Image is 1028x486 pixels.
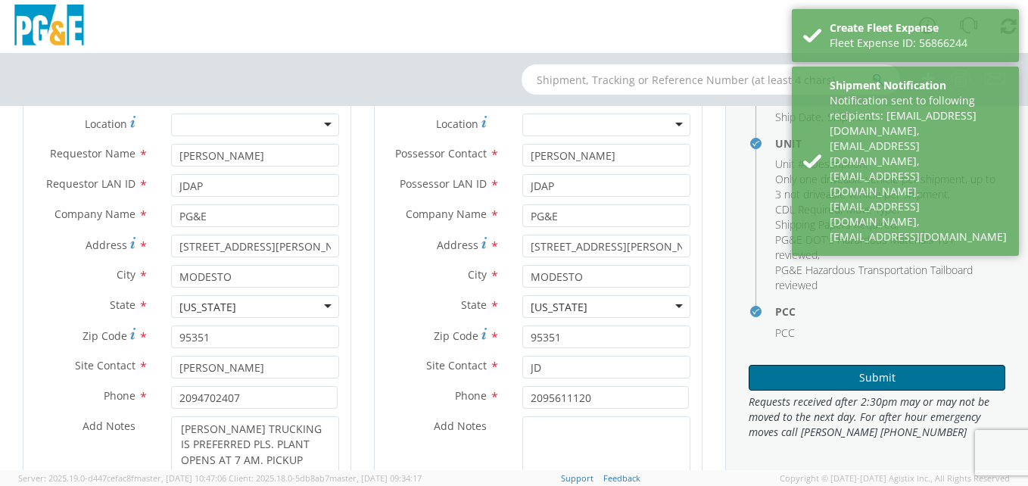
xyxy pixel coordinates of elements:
span: Address [86,238,127,252]
span: Zip Code [434,329,478,343]
span: Zip Code [83,329,127,343]
h4: PCC [775,306,1005,317]
span: Site Contact [426,358,487,372]
span: State [461,298,487,312]
a: Feedback [603,472,640,484]
li: , [775,172,1002,202]
span: Add Notes [434,419,487,433]
span: Phone [455,388,487,403]
li: , [775,110,824,125]
span: City [117,267,136,282]
div: Create Fleet Expense [830,20,1008,36]
span: State [110,298,136,312]
li: , [775,232,1002,263]
li: , [775,217,899,232]
span: Location [436,117,478,131]
span: master, [DATE] 09:34:17 [329,472,422,484]
span: Site Contact [75,358,136,372]
div: Notification sent to following recipients: [EMAIL_ADDRESS][DOMAIN_NAME],[EMAIL_ADDRESS][DOMAIN_NA... [830,93,1008,245]
li: , [775,202,843,217]
button: Submit [749,365,1005,391]
span: Only one driveable vehicle per shipment, up to 3 not driveable vehicle per shipment [775,172,995,201]
span: Requestor LAN ID [46,176,136,191]
img: pge-logo-06675f144f4cfa6a6814.png [11,5,87,49]
div: [US_STATE] [531,300,587,315]
span: Add Notes [83,419,136,433]
span: Company Name [406,207,487,221]
span: Shipping Papers Required [775,217,896,232]
span: Address [437,238,478,252]
span: Unit # [775,157,805,171]
span: PG&E DOT's Hazardous Materials 101 reviewed [775,232,955,262]
span: CDL Required [775,202,840,217]
span: Copyright © [DATE]-[DATE] Agistix Inc., All Rights Reserved [780,472,1010,484]
span: PG&E Hazardous Transportation Tailboard reviewed [775,263,973,292]
span: PCC [775,326,795,340]
span: Possessor Contact [395,146,487,160]
span: Ship Date [775,110,821,124]
span: City [468,267,487,282]
li: , [775,157,807,172]
span: Possessor LAN ID [400,176,487,191]
span: Company Name [55,207,136,221]
div: [US_STATE] [179,300,236,315]
a: Support [561,472,593,484]
div: Shipment Notification [830,78,1008,93]
span: Requests received after 2:30pm may or may not be moved to the next day. For after hour emergency ... [749,394,1005,440]
span: Location [85,117,127,131]
input: Shipment, Tracking or Reference Number (at least 4 chars) [522,64,900,95]
span: Requestor Name [50,146,136,160]
span: Server: 2025.19.0-d447cefac8f [18,472,226,484]
span: Client: 2025.18.0-5db8ab7 [229,472,422,484]
span: Phone [104,388,136,403]
span: master, [DATE] 10:47:06 [134,472,226,484]
div: Fleet Expense ID: 56866244 [830,36,1008,51]
h4: Unit [775,138,1005,149]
